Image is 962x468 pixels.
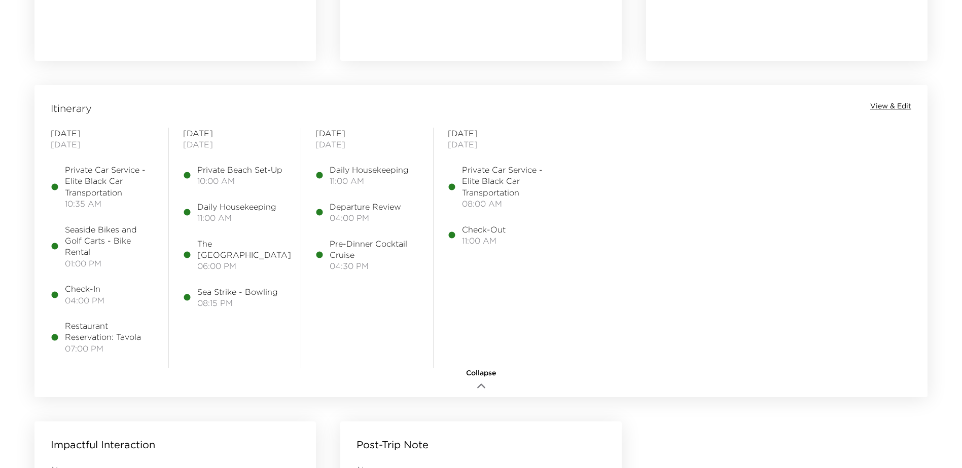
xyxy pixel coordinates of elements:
[51,139,154,150] span: [DATE]
[462,198,551,209] span: 08:00 AM
[330,212,401,223] span: 04:00 PM
[183,139,287,150] span: [DATE]
[197,212,276,223] span: 11:00 AM
[462,235,506,246] span: 11:00 AM
[448,128,551,139] span: [DATE]
[466,368,496,378] span: Collapse
[456,368,507,392] button: Collapse
[65,295,104,306] span: 04:00 PM
[870,101,911,111] button: View & Edit
[51,128,154,139] span: [DATE]
[197,286,278,297] span: Sea Strike - Bowling
[330,260,419,271] span: 04:30 PM
[197,297,278,308] span: 08:15 PM
[65,258,154,269] span: 01:00 PM
[462,164,551,198] span: Private Car Service - Elite Black Car Transportation
[462,224,506,235] span: Check-Out
[448,139,551,150] span: [DATE]
[330,201,401,212] span: Departure Review
[65,224,154,258] span: Seaside Bikes and Golf Carts - Bike Rental
[197,260,291,271] span: 06:00 PM
[65,283,104,294] span: Check-In
[330,238,419,261] span: Pre-Dinner Cocktail Cruise
[65,320,154,343] span: Restaurant Reservation: Tavola
[197,238,291,261] span: The [GEOGRAPHIC_DATA]
[330,164,409,175] span: Daily Housekeeping
[65,198,154,209] span: 10:35 AM
[315,139,419,150] span: [DATE]
[357,438,429,452] p: Post-Trip Note
[197,175,282,186] span: 10:00 AM
[51,101,92,115] span: Itinerary
[65,343,154,354] span: 07:00 PM
[197,164,282,175] span: Private Beach Set-Up
[197,201,276,212] span: Daily Housekeeping
[65,164,154,198] span: Private Car Service - Elite Black Car Transportation
[183,128,287,139] span: [DATE]
[330,175,409,186] span: 11:00 AM
[315,128,419,139] span: [DATE]
[51,438,155,452] p: Impactful Interaction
